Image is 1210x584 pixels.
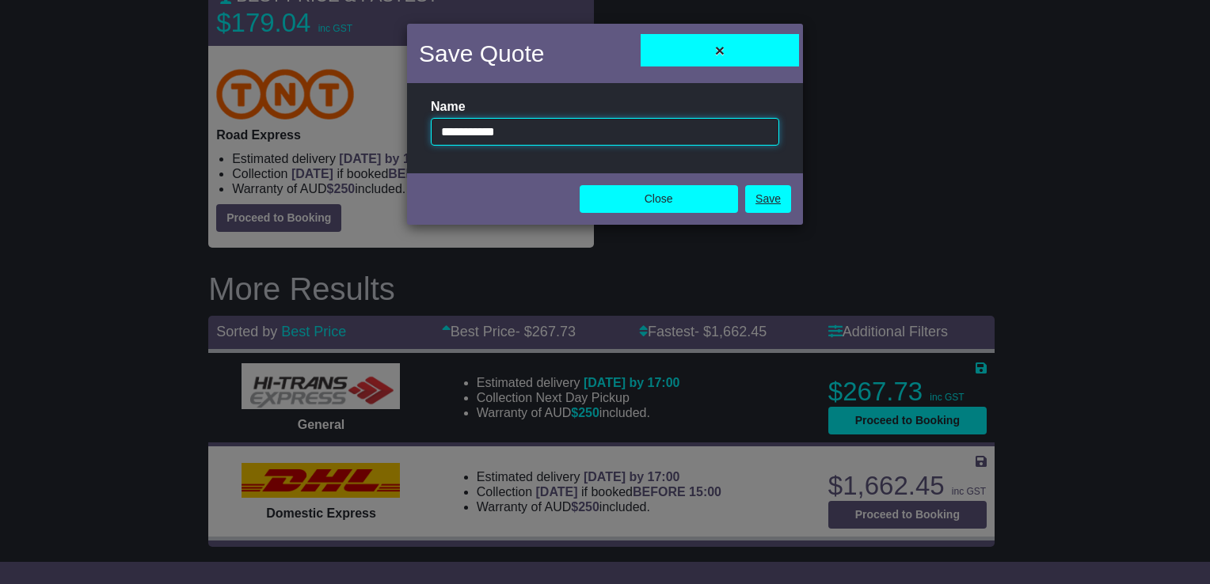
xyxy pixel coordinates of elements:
button: Close [580,185,738,213]
h4: Save Quote [419,36,544,71]
label: Name [431,99,466,114]
button: Close [641,34,799,66]
a: Save [745,185,791,213]
span: × [715,41,725,59]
